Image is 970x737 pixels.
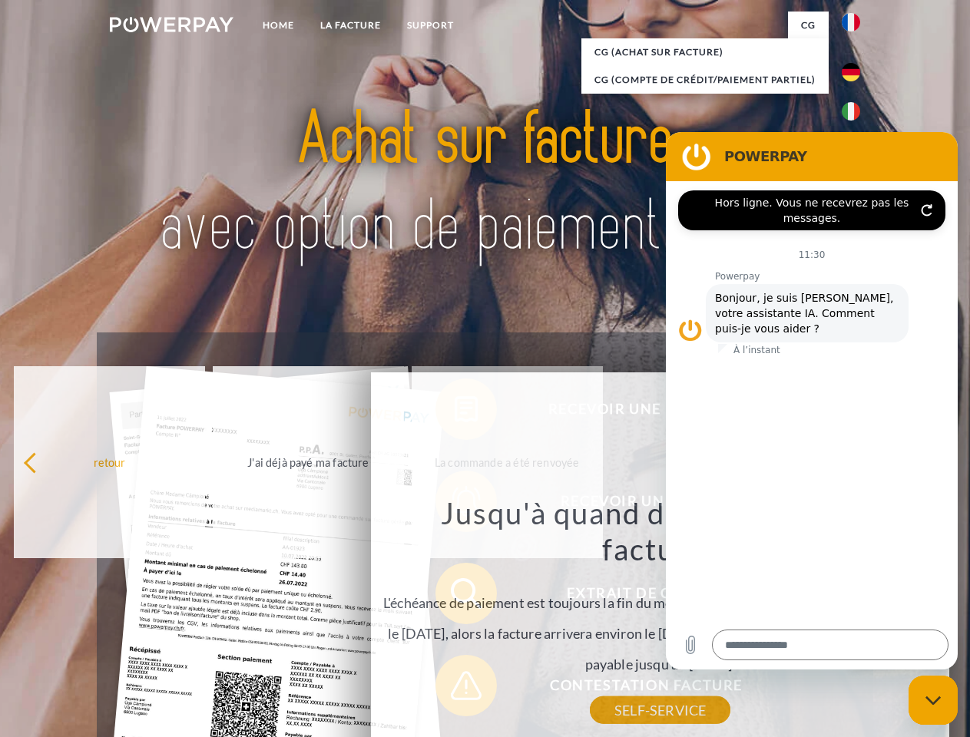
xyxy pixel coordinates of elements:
img: it [842,102,860,121]
a: LA FACTURE [307,12,394,39]
img: title-powerpay_fr.svg [147,74,823,294]
img: de [842,63,860,81]
a: CG (Compte de crédit/paiement partiel) [581,66,829,94]
a: Home [250,12,307,39]
iframe: Fenêtre de messagerie [666,132,958,669]
img: logo-powerpay-white.svg [110,17,233,32]
iframe: Bouton de lancement de la fenêtre de messagerie, conversation en cours [909,676,958,725]
img: fr [842,13,860,31]
a: CG (achat sur facture) [581,38,829,66]
div: L'échéance de paiement est toujours la fin du mois. Par exemple, si la commande a été passée le [... [380,494,941,710]
a: Support [394,12,467,39]
a: SELF-SERVICE [590,696,730,724]
a: CG [788,12,829,39]
h3: Jusqu'à quand dois-je payer ma facture? [380,494,941,568]
div: retour [23,451,196,472]
div: J'ai déjà payé ma facture [222,451,395,472]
